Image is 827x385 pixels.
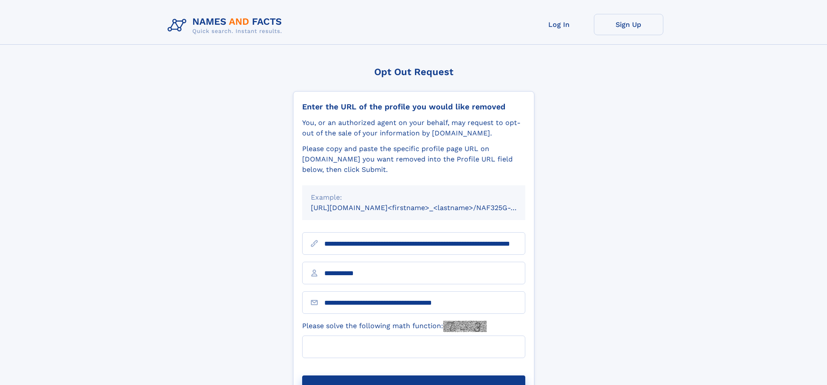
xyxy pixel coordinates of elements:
[302,118,525,138] div: You, or an authorized agent on your behalf, may request to opt-out of the sale of your informatio...
[524,14,594,35] a: Log In
[594,14,663,35] a: Sign Up
[302,144,525,175] div: Please copy and paste the specific profile page URL on [DOMAIN_NAME] you want removed into the Pr...
[311,204,542,212] small: [URL][DOMAIN_NAME]<firstname>_<lastname>/NAF325G-xxxxxxxx
[293,66,534,77] div: Opt Out Request
[302,102,525,112] div: Enter the URL of the profile you would like removed
[164,14,289,37] img: Logo Names and Facts
[302,321,487,332] label: Please solve the following math function:
[311,192,517,203] div: Example:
